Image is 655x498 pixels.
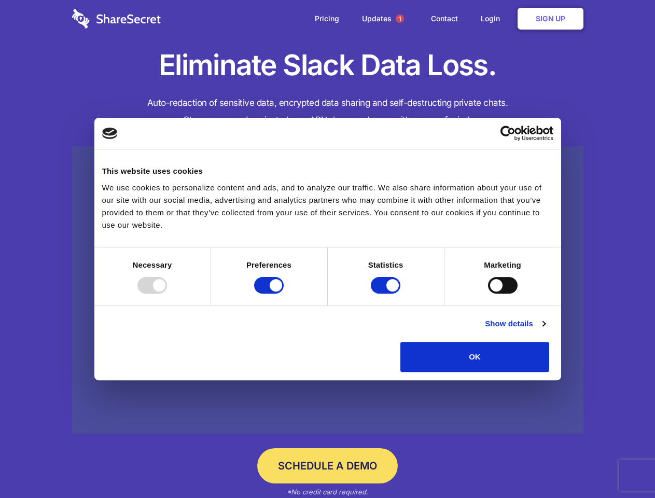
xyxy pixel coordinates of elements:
strong: Marketing [484,260,521,269]
a: Contact [421,3,468,35]
a: Schedule a Demo [257,448,398,483]
div: We use cookies to personalize content and ads, and to analyze our traffic. We also share informat... [102,182,553,231]
a: Sign Up [518,8,583,30]
img: logo-wordmark-white-trans-d4663122ce5f474addd5e946df7df03e33cb6a1c49d2221995e7729f52c070b2.svg [72,9,161,29]
button: OK [400,342,549,372]
a: Usercentrics Cookiebot - opens in a new window [463,126,553,141]
strong: Preferences [246,260,291,269]
a: Pricing [304,3,350,35]
span: 1 [396,15,404,23]
strong: Statistics [368,260,403,269]
h1: Eliminate Slack Data Loss. [72,47,583,84]
em: *No credit card required. [287,488,368,496]
div: This website uses cookies [102,165,553,177]
a: Login [470,3,515,35]
h4: Auto-redaction of sensitive data, encrypted data sharing and self-destructing private chats. Shar... [72,94,583,129]
img: logo [102,128,118,139]
a: Show details [485,317,545,330]
strong: Necessary [133,260,172,269]
a: Wistia video thumbnail [72,146,583,434]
